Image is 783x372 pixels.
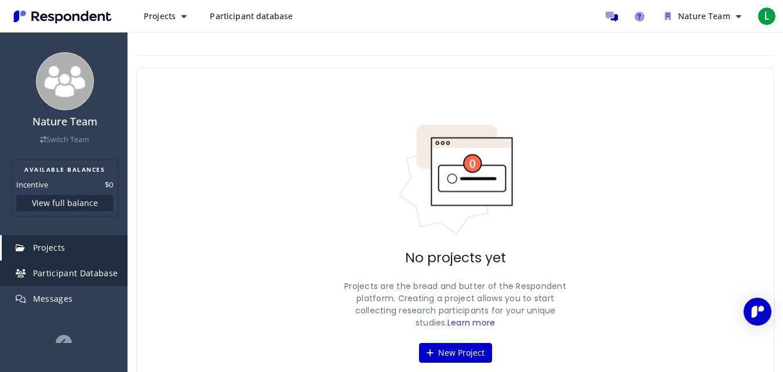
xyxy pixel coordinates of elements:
span: Messages [33,293,73,304]
h4: Nature Team [8,116,122,128]
span: Projects [144,10,176,21]
a: Switch Team [40,135,89,145]
button: L [755,6,778,27]
span: Participant Database [33,268,118,279]
button: View full balance [16,195,113,211]
span: Nature Team [678,10,730,21]
p: Projects are the bread and butter of the Respondent platform. Creating a project allows you to st... [340,280,571,329]
h2: AVAILABLE BALANCES [16,165,113,174]
a: Learn more [447,317,496,328]
img: team_avatar_256.png [36,52,94,110]
button: New Project [419,343,492,363]
span: L [757,7,776,26]
img: No projects indicator [398,124,513,236]
a: Help and support [628,5,651,28]
dt: Incentive [16,179,48,190]
h2: No projects yet [405,250,506,266]
span: Projects [33,242,65,253]
a: Participant database [201,6,302,27]
dd: $0 [105,179,113,190]
button: Nature Team [655,6,751,27]
a: Message participants [600,5,623,28]
div: Open Intercom Messenger [744,298,771,326]
img: Respondent [9,7,116,26]
span: Participant database [210,10,293,21]
button: Projects [134,6,196,27]
section: Balance summary [11,160,118,216]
